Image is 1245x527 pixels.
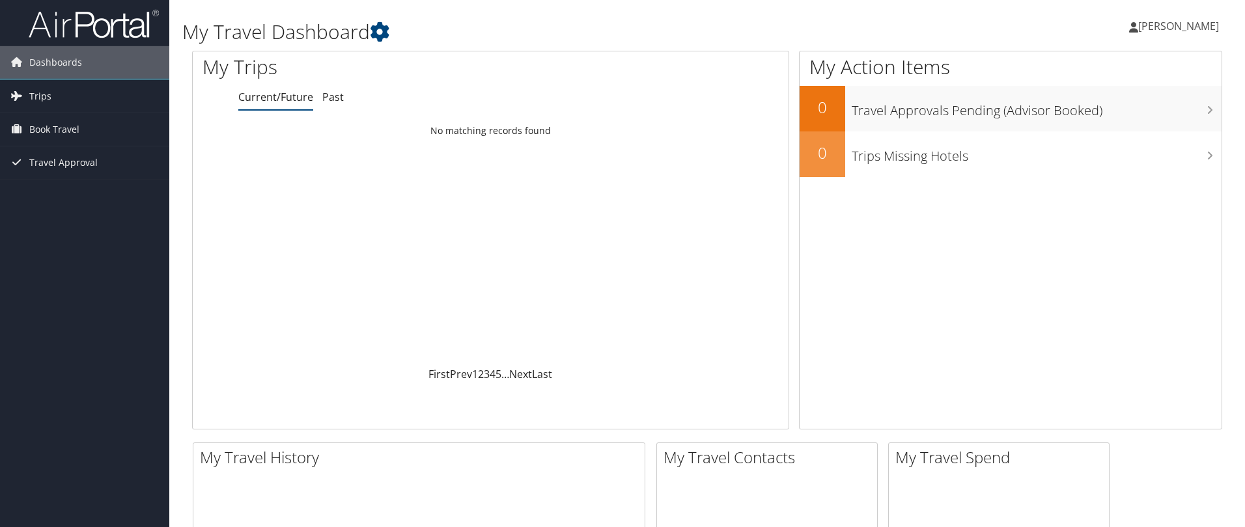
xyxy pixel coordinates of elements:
a: 1 [472,367,478,381]
img: airportal-logo.png [29,8,159,39]
span: Dashboards [29,46,82,79]
a: 0Trips Missing Hotels [800,131,1222,177]
h2: My Travel Contacts [664,446,877,468]
span: Book Travel [29,113,79,146]
a: 4 [490,367,496,381]
h2: 0 [800,142,845,164]
span: [PERSON_NAME] [1138,19,1219,33]
span: Travel Approval [29,146,98,179]
a: 2 [478,367,484,381]
a: Next [509,367,532,381]
h2: My Travel History [200,446,645,468]
h3: Trips Missing Hotels [852,141,1222,165]
span: Trips [29,80,51,113]
span: … [501,367,509,381]
h3: Travel Approvals Pending (Advisor Booked) [852,95,1222,120]
h1: My Travel Dashboard [182,18,882,46]
h1: My Trips [203,53,531,81]
a: Past [322,90,344,104]
a: [PERSON_NAME] [1129,7,1232,46]
td: No matching records found [193,119,789,142]
a: Current/Future [238,90,313,104]
h1: My Action Items [800,53,1222,81]
a: Prev [450,367,472,381]
a: 5 [496,367,501,381]
a: 3 [484,367,490,381]
h2: 0 [800,96,845,118]
a: Last [532,367,552,381]
a: First [428,367,450,381]
h2: My Travel Spend [895,446,1109,468]
a: 0Travel Approvals Pending (Advisor Booked) [800,86,1222,131]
